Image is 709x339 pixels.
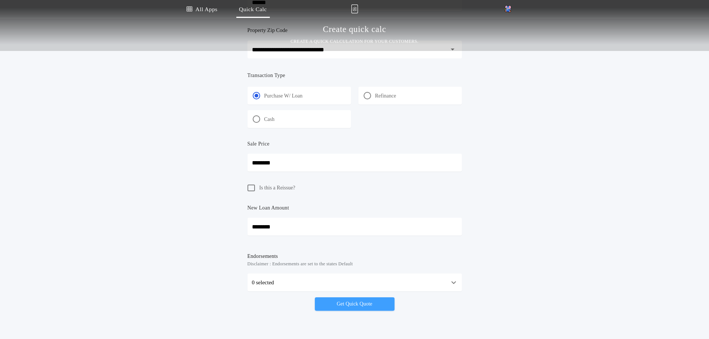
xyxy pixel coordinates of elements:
[375,92,396,100] p: Refinance
[247,218,462,236] input: New Loan Amount
[247,140,270,148] p: Sale Price
[323,23,386,35] p: Create quick calc
[247,154,462,172] input: Sale Price
[247,260,462,268] span: Disclaimer : Endorsements are set to the states Default
[259,184,296,192] span: Is this a Reissue?
[264,116,275,123] p: Cash
[264,92,303,100] p: Purchase W/ Loan
[351,4,358,13] img: img
[315,297,395,311] button: Get Quick Quote
[247,204,289,212] p: New Loan Amount
[291,38,419,45] p: CREATE A QUICK CALCULATION FOR YOUR CUSTOMERS.
[247,274,462,291] button: 0 selected
[504,5,511,13] img: vs-icon
[247,72,462,79] p: Transaction Type
[252,278,274,287] p: 0 selected
[247,253,462,260] span: Endorsements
